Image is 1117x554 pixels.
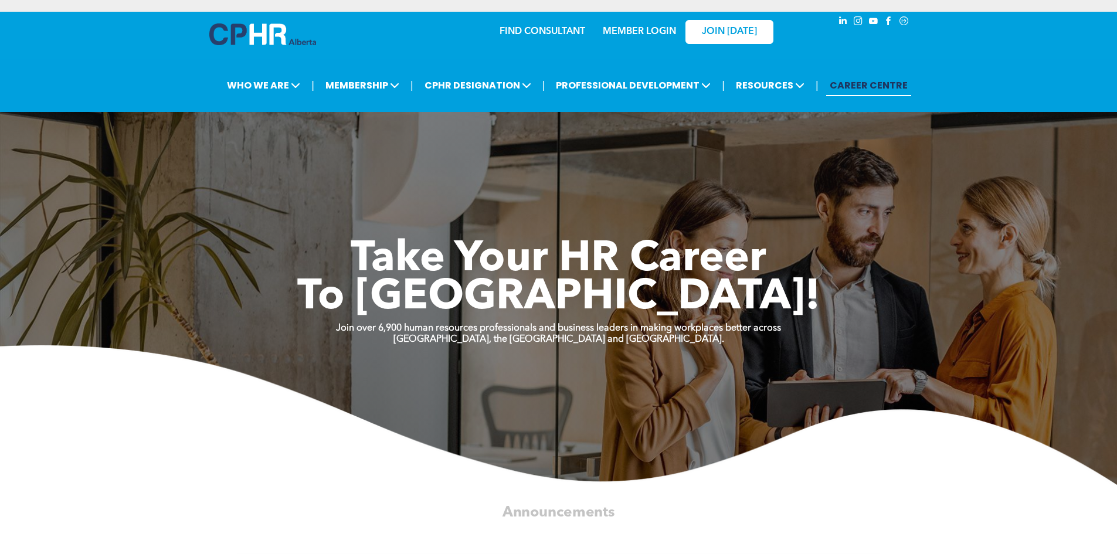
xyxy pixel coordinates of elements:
a: JOIN [DATE] [685,20,773,44]
a: CAREER CENTRE [826,74,911,96]
span: CPHR DESIGNATION [421,74,535,96]
strong: Join over 6,900 human resources professionals and business leaders in making workplaces better ac... [336,324,781,333]
li: | [410,73,413,97]
span: Take Your HR Career [351,239,766,281]
a: Social network [898,15,911,30]
span: To [GEOGRAPHIC_DATA]! [297,277,820,319]
span: MEMBERSHIP [322,74,403,96]
span: Announcements [503,505,615,519]
span: WHO WE ARE [223,74,304,96]
span: PROFESSIONAL DEVELOPMENT [552,74,714,96]
a: facebook [882,15,895,30]
li: | [311,73,314,97]
a: FIND CONSULTANT [500,27,585,36]
li: | [542,73,545,97]
span: JOIN [DATE] [702,26,757,38]
strong: [GEOGRAPHIC_DATA], the [GEOGRAPHIC_DATA] and [GEOGRAPHIC_DATA]. [393,335,724,344]
span: RESOURCES [732,74,808,96]
li: | [816,73,819,97]
img: A blue and white logo for cp alberta [209,23,316,45]
a: instagram [852,15,865,30]
a: MEMBER LOGIN [603,27,676,36]
a: youtube [867,15,880,30]
a: linkedin [837,15,850,30]
li: | [722,73,725,97]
